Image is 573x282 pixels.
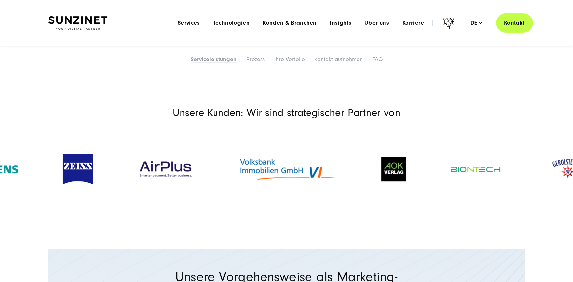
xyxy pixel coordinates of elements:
div: de [470,20,482,26]
a: Ihre Vorteile [274,56,305,63]
img: Kundenlogo Zeiss Blau und Weiss- Digitalagentur SUNZINET [63,154,93,184]
a: Prozess [246,56,265,63]
a: Über uns [364,20,389,26]
a: Kontakt [496,13,533,33]
a: FAQ [372,56,383,63]
img: SUNZINET Full Service Digital Agentur [48,16,107,30]
img: Kundenlogo AOK-Verlag schwarz/grün - Digitalagentur SUNZINET [381,157,406,181]
a: Insights [330,20,351,26]
img: Kundenlogo Volksbank Immobilien GmbH blaue/orange - Digitalagentur SUNZINET [238,157,337,181]
a: Kunden & Branchen [263,20,316,26]
p: Unsere Kunden: Wir sind strategischer Partner von [48,106,525,119]
a: Kontakt aufnehmen [314,56,363,63]
a: Services [178,20,200,26]
a: Karriere [402,20,424,26]
img: AirPlus Logo [137,160,194,179]
img: Kundenlogo Biontech grün - Digitalagentur SUNZINET [451,167,500,172]
a: Technologien [213,20,250,26]
a: Serviceleistungen [191,56,237,63]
